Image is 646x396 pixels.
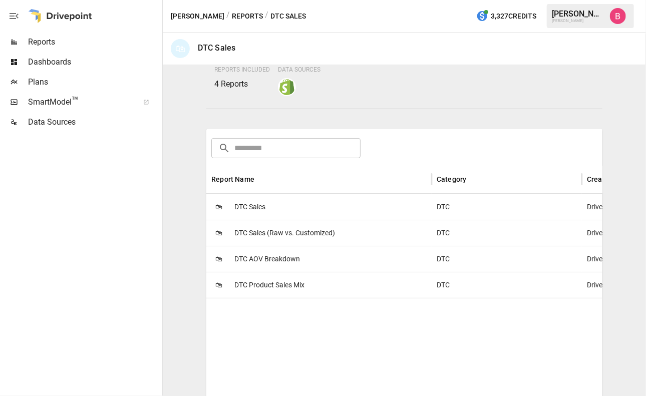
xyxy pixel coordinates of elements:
[226,10,230,23] div: /
[432,246,582,272] div: DTC
[28,96,132,108] span: SmartModel
[279,79,295,95] img: shopify
[255,172,269,186] button: Sort
[278,66,320,73] span: Data Sources
[211,199,226,214] span: 🛍
[265,10,268,23] div: /
[491,10,536,23] span: 3,327 Credits
[552,9,604,19] div: [PERSON_NAME]
[610,8,626,24] img: Benny Fellows
[28,56,160,68] span: Dashboards
[72,95,79,107] span: ™
[472,7,540,26] button: 3,327Credits
[232,10,263,23] button: Reports
[214,66,270,73] span: Reports Included
[211,251,226,266] span: 🛍
[587,175,623,183] div: Created By
[432,272,582,298] div: DTC
[552,19,604,23] div: [PERSON_NAME]
[171,10,224,23] button: [PERSON_NAME]
[28,76,160,88] span: Plans
[437,175,466,183] div: Category
[432,194,582,220] div: DTC
[432,220,582,246] div: DTC
[28,36,160,48] span: Reports
[171,39,190,58] div: 🛍
[234,246,300,272] span: DTC AOV Breakdown
[211,277,226,292] span: 🛍
[234,220,335,246] span: DTC Sales (Raw vs. Customized)
[467,172,481,186] button: Sort
[234,194,265,220] span: DTC Sales
[604,2,632,30] button: Benny Fellows
[234,272,304,298] span: DTC Product Sales Mix
[211,225,226,240] span: 🛍
[214,78,270,90] p: 4 Reports
[198,43,235,53] div: DTC Sales
[28,116,160,128] span: Data Sources
[211,175,254,183] div: Report Name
